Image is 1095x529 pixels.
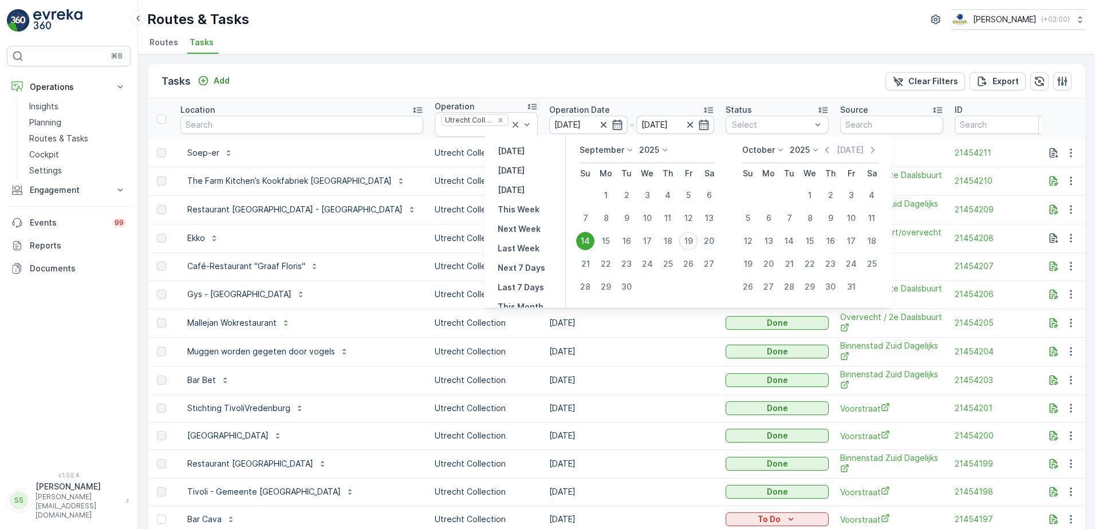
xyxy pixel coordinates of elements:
div: 6 [700,186,718,204]
a: 21454208 [955,232,1058,244]
button: Done [726,316,829,330]
div: 30 [821,278,840,296]
p: Add [214,75,230,86]
p: ID [955,104,963,116]
td: [DATE] [543,309,720,337]
div: 27 [700,255,718,273]
div: 14 [576,232,594,250]
div: 13 [759,232,778,250]
p: Status [726,104,752,116]
a: 21454207 [955,260,1058,272]
div: 31 [842,278,860,296]
p: Last Week [498,243,539,254]
button: [GEOGRAPHIC_DATA] [180,427,289,445]
p: Insights [29,101,58,112]
div: 21 [780,255,798,273]
div: 3 [638,186,656,204]
span: 21454204 [955,346,1058,357]
div: 16 [617,232,636,250]
p: Utrecht Collection [435,458,538,469]
th: Monday [596,163,616,184]
td: [DATE] [543,394,720,422]
div: 13 [700,209,718,227]
button: Done [726,373,829,387]
button: Done [726,345,829,358]
p: Bar Bet [187,374,216,386]
a: Binnenstad Zuid Dagelijks [840,452,943,476]
th: Saturday [861,163,882,184]
p: Café-Restaurant "Graaf Floris" [187,260,305,272]
a: 21454198 [955,486,1058,498]
button: Operations [7,76,131,98]
button: Next 7 Days [493,261,550,275]
th: Saturday [699,163,719,184]
div: 18 [659,232,677,250]
p: Utrecht Collection [435,289,538,300]
button: Last 7 Days [493,281,549,294]
a: 21454203 [955,374,1058,386]
span: Voorstraat [840,430,943,442]
p: Tivoli - Gemeente [GEOGRAPHIC_DATA] [187,486,341,498]
a: 21454209 [955,204,1058,215]
p: Utrecht Collection [435,175,538,187]
div: Toggle Row Selected [157,290,166,299]
div: 29 [801,278,819,296]
div: 22 [597,255,615,273]
div: Toggle Row Selected [157,515,166,524]
a: Voorstraat [840,514,943,526]
p: Events [30,217,105,228]
img: basis-logo_rgb2x.png [952,13,968,26]
th: Monday [758,163,779,184]
div: Toggle Row Selected [157,487,166,496]
div: Toggle Row Selected [157,347,166,356]
p: Utrecht Collection [435,374,538,386]
p: This Week [498,204,539,215]
p: Utrecht Collection [435,346,538,357]
p: [DATE] [498,165,525,176]
button: Yesterday [493,144,529,158]
p: Location [180,104,215,116]
p: Source [840,104,868,116]
div: Toggle Row Selected [157,431,166,440]
p: Ekko [187,232,205,244]
p: The Farm Kitchen’s Kookfabriek [GEOGRAPHIC_DATA] [187,175,392,187]
div: 2 [617,186,636,204]
span: Voorstraat [840,486,943,498]
p: - [630,118,634,132]
a: Binnenstad Zuid Dagelijks [840,369,943,392]
p: Operations [30,81,108,93]
div: 19 [739,255,757,273]
p: [DATE] [498,145,525,157]
p: Utrecht Collection [435,232,538,244]
div: 8 [597,209,615,227]
button: Muggen worden gegeten door vogels [180,342,356,361]
button: Tomorrow [493,183,529,197]
p: [PERSON_NAME] [36,481,120,492]
div: Toggle Row Selected [157,148,166,157]
div: 27 [759,278,778,296]
th: Friday [841,163,861,184]
button: Bar Cava [180,510,242,528]
th: Wednesday [799,163,820,184]
p: 2025 [790,144,810,156]
p: Stichting TivoliVredenburg [187,402,290,414]
button: This Month [493,300,548,314]
a: Binnenstad Zuid Dagelijks [840,340,943,364]
p: Mallejan Wokrestaurant [187,317,277,329]
div: Utrecht Collection [442,115,494,125]
td: [DATE] [543,478,720,506]
p: Restaurant [GEOGRAPHIC_DATA] [187,458,313,469]
div: Toggle Row Selected [157,234,166,243]
p: Utrecht Collection [435,317,538,329]
a: 21454199 [955,458,1058,469]
div: 26 [679,255,698,273]
p: Done [767,374,788,386]
div: 11 [862,209,881,227]
div: 9 [821,209,840,227]
a: Events99 [7,211,131,234]
button: Café-Restaurant "Graaf Floris" [180,257,326,275]
div: 22 [801,255,819,273]
th: Thursday [657,163,678,184]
